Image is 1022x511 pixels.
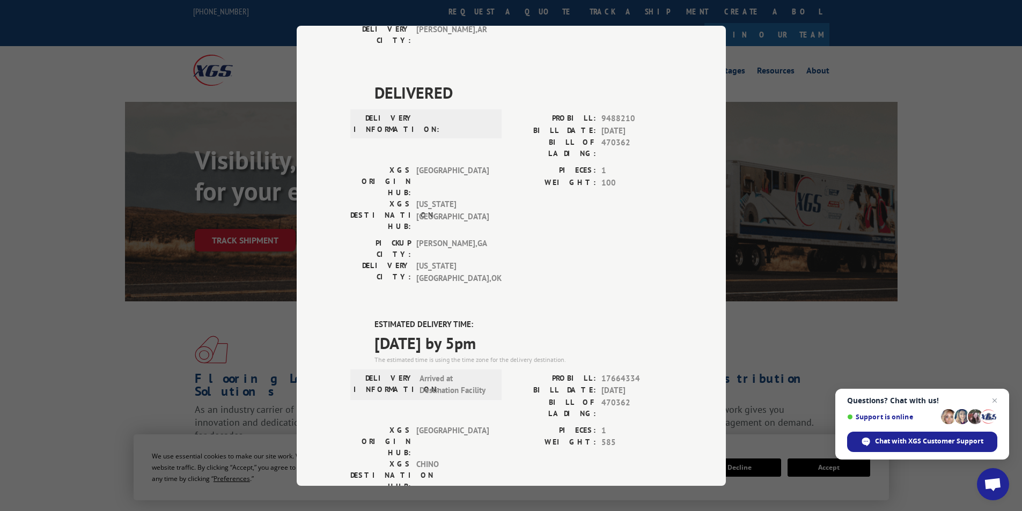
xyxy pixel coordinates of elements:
[601,113,672,125] span: 9488210
[374,330,672,354] span: [DATE] by 5pm
[511,165,596,177] label: PIECES:
[511,137,596,159] label: BILL OF LADING:
[511,436,596,449] label: WEIGHT:
[350,424,411,458] label: XGS ORIGIN HUB:
[601,165,672,177] span: 1
[988,394,1001,407] span: Close chat
[875,436,983,446] span: Chat with XGS Customer Support
[601,137,672,159] span: 470362
[511,424,596,436] label: PIECES:
[601,424,672,436] span: 1
[416,424,489,458] span: [GEOGRAPHIC_DATA]
[350,458,411,492] label: XGS DESTINATION HUB:
[847,413,937,421] span: Support is online
[511,113,596,125] label: PROBILL:
[374,80,672,105] span: DELIVERED
[416,24,489,46] span: [PERSON_NAME] , AR
[601,396,672,419] span: 470362
[416,165,489,198] span: [GEOGRAPHIC_DATA]
[416,198,489,232] span: [US_STATE][GEOGRAPHIC_DATA]
[374,354,672,364] div: The estimated time is using the time zone for the delivery destination.
[511,384,596,397] label: BILL DATE:
[350,165,411,198] label: XGS ORIGIN HUB:
[416,458,489,492] span: CHINO
[416,260,489,284] span: [US_STATE][GEOGRAPHIC_DATA] , OK
[977,468,1009,500] div: Open chat
[847,432,997,452] div: Chat with XGS Customer Support
[354,113,414,135] label: DELIVERY INFORMATION:
[374,319,672,331] label: ESTIMATED DELIVERY TIME:
[350,24,411,46] label: DELIVERY CITY:
[511,396,596,419] label: BILL OF LADING:
[601,384,672,397] span: [DATE]
[511,124,596,137] label: BILL DATE:
[601,176,672,189] span: 100
[511,372,596,384] label: PROBILL:
[350,198,411,232] label: XGS DESTINATION HUB:
[350,238,411,260] label: PICKUP CITY:
[420,372,492,396] span: Arrived at Destination Facility
[354,372,414,396] label: DELIVERY INFORMATION:
[601,124,672,137] span: [DATE]
[601,372,672,384] span: 17664334
[601,436,672,449] span: 585
[416,238,489,260] span: [PERSON_NAME] , GA
[511,176,596,189] label: WEIGHT:
[847,396,997,405] span: Questions? Chat with us!
[350,260,411,284] label: DELIVERY CITY:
